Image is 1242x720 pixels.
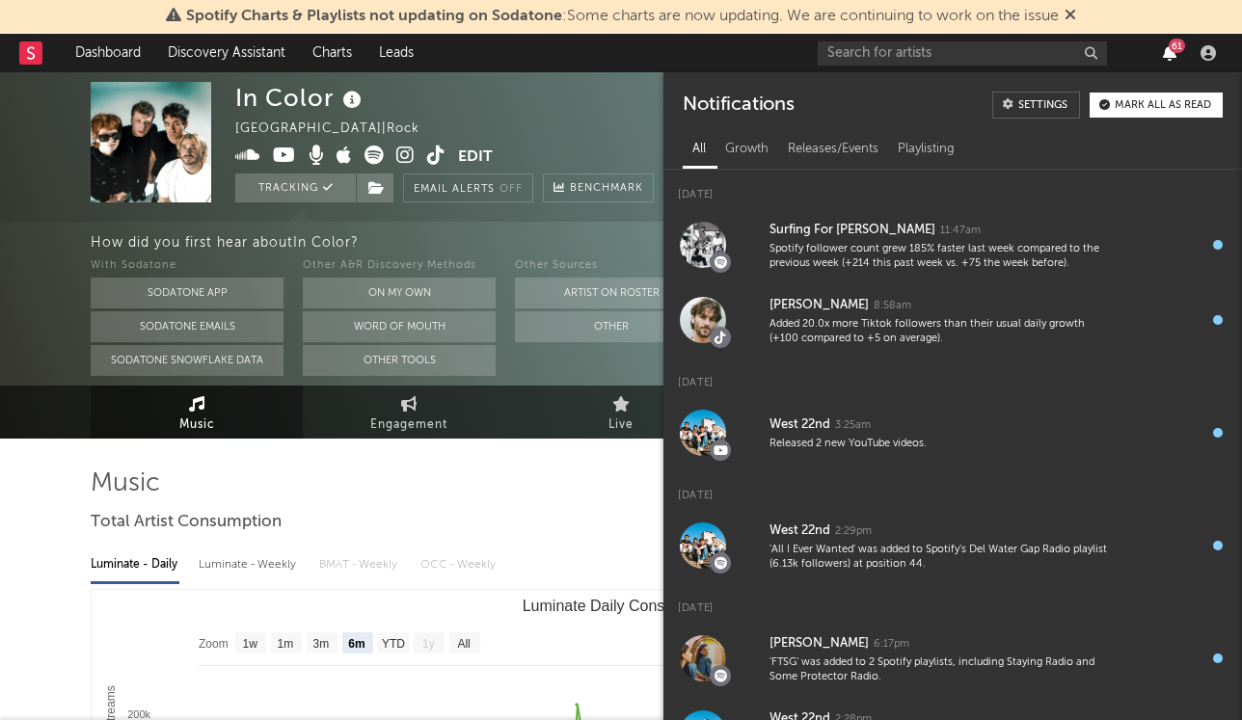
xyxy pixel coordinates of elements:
a: Discovery Assistant [154,34,299,72]
div: [PERSON_NAME] [769,632,869,655]
div: [GEOGRAPHIC_DATA] | Rock [235,118,442,141]
div: Added 20.0x more Tiktok followers than their usual daily growth (+100 compared to +5 on average). [769,317,1109,347]
div: Growth [715,133,778,166]
text: 3m [313,637,330,651]
input: Search for artists [818,41,1107,66]
div: Mark all as read [1115,100,1211,111]
button: On My Own [303,278,496,308]
a: Dashboard [62,34,154,72]
a: [PERSON_NAME]6:17pm'FTSG' was added to 2 Spotify playlists, including Staying Radio and Some Prot... [663,621,1242,696]
span: Engagement [370,413,447,437]
button: Word Of Mouth [303,311,496,342]
div: 'FTSG' was added to 2 Spotify playlists, including Staying Radio and Some Protector Radio. [769,655,1109,685]
div: 2:29pm [835,524,872,539]
text: All [457,637,470,651]
span: Benchmark [570,177,643,200]
button: Mark all as read [1090,93,1223,118]
div: Luminate - Daily [91,548,179,581]
a: Benchmark [543,173,654,202]
span: Music [179,413,215,437]
button: Email AlertsOff [403,173,533,202]
button: Sodatone Snowflake Data [91,345,283,376]
div: Spotify follower count grew 185% faster last week compared to the previous week (+214 this past w... [769,242,1109,272]
button: Other Tools [303,345,496,376]
div: 61 [1169,39,1185,53]
div: Releases/Events [778,133,888,166]
text: 200k [127,708,150,720]
a: Leads [365,34,427,72]
span: Spotify Charts & Playlists not updating on Sodatone [186,9,562,24]
a: Engagement [303,386,515,439]
text: YTD [382,637,405,651]
div: [DATE] [663,358,1242,395]
text: 6m [348,637,364,651]
button: Edit [458,146,493,170]
span: Total Artist Consumption [91,511,282,534]
div: Surfing For [PERSON_NAME] [769,219,935,242]
span: : Some charts are now updating. We are continuing to work on the issue [186,9,1059,24]
div: West 22nd [769,520,830,543]
a: Settings [992,92,1080,119]
div: In Color [235,82,366,114]
button: Tracking [235,173,356,202]
div: [DATE] [663,583,1242,621]
div: Notifications [683,92,794,119]
div: 6:17pm [874,637,909,652]
div: 11:47am [940,224,981,238]
div: All [683,133,715,166]
a: Live [515,386,727,439]
button: Artist on Roster [515,278,708,308]
button: Other [515,311,708,342]
div: Other A&R Discovery Methods [303,254,496,278]
div: [DATE] [663,170,1242,207]
span: Dismiss [1065,9,1076,24]
text: 1y [422,637,435,651]
span: Live [608,413,634,437]
a: Surfing For [PERSON_NAME]11:47amSpotify follower count grew 185% faster last week compared to the... [663,207,1242,282]
text: Luminate Daily Consumption [523,598,720,614]
div: [DATE] [663,470,1242,508]
text: 1m [278,637,294,651]
a: Music [91,386,303,439]
a: West 22nd3:25amReleased 2 new YouTube videos. [663,395,1242,470]
button: Sodatone Emails [91,311,283,342]
div: With Sodatone [91,254,283,278]
div: Other Sources [515,254,708,278]
div: West 22nd [769,413,830,437]
div: [PERSON_NAME] [769,294,869,317]
a: Charts [299,34,365,72]
a: West 22nd2:29pm'All I Ever Wanted' was added to Spotify's Del Water Gap Radio playlist (6.13k fol... [663,508,1242,583]
div: 3:25am [835,418,871,433]
button: 61 [1163,45,1176,61]
text: 1w [243,637,258,651]
text: Zoom [199,637,229,651]
button: Sodatone App [91,278,283,308]
div: How did you first hear about In Color ? [91,231,1242,254]
em: Off [499,184,523,195]
a: [PERSON_NAME]8:58amAdded 20.0x more Tiktok followers than their usual daily growth (+100 compared... [663,282,1242,358]
div: Released 2 new YouTube videos. [769,437,1109,451]
div: Playlisting [888,133,964,166]
div: 'All I Ever Wanted' was added to Spotify's Del Water Gap Radio playlist (6.13k followers) at posi... [769,543,1109,573]
div: Settings [1018,100,1067,111]
div: 8:58am [874,299,911,313]
div: Luminate - Weekly [199,548,300,581]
